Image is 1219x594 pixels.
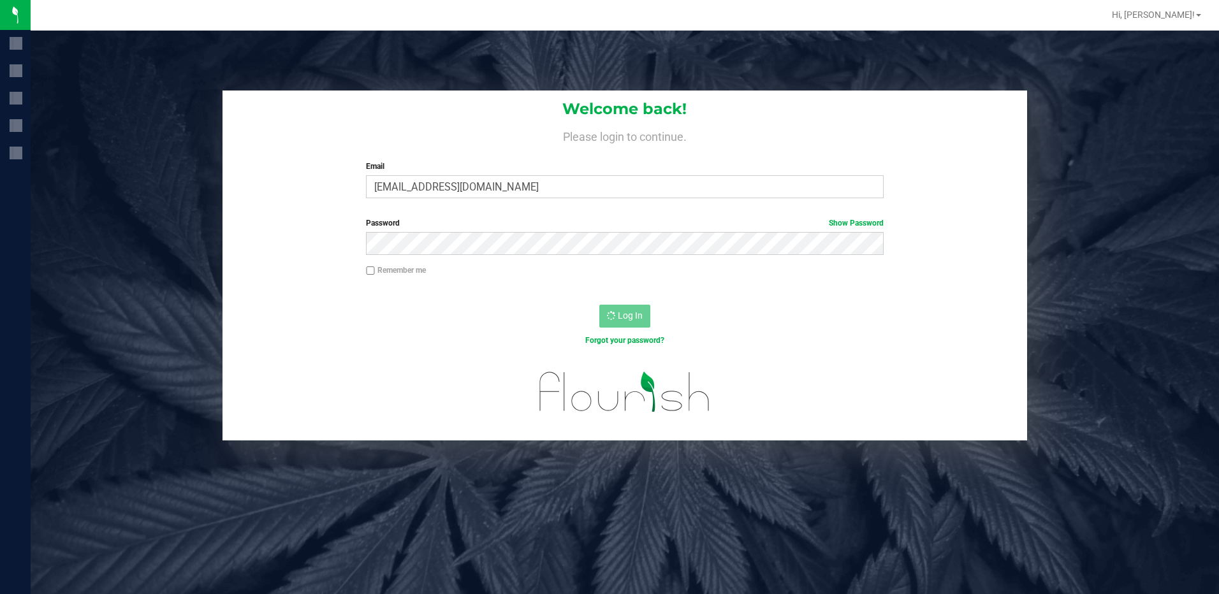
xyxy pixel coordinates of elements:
[599,305,650,328] button: Log In
[585,336,664,345] a: Forgot your password?
[366,219,400,228] span: Password
[829,219,884,228] a: Show Password
[223,101,1028,117] h1: Welcome back!
[1112,10,1195,20] span: Hi, [PERSON_NAME]!
[524,359,726,424] img: flourish_logo.svg
[223,127,1028,143] h4: Please login to continue.
[366,264,426,276] label: Remember me
[366,161,884,172] label: Email
[366,266,375,275] input: Remember me
[618,310,643,321] span: Log In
